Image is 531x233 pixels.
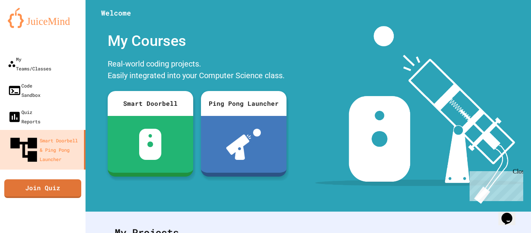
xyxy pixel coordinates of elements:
div: Smart Doorbell [108,91,193,116]
a: Join Quiz [4,179,81,198]
div: Code Sandbox [8,81,40,100]
iframe: chat widget [466,168,523,201]
iframe: chat widget [498,202,523,225]
div: Chat with us now!Close [3,3,54,49]
div: Ping Pong Launcher [201,91,286,116]
img: sdb-white.svg [139,129,161,160]
div: Quiz Reports [8,107,40,126]
div: My Courses [104,26,290,56]
div: Real-world coding projects. Easily integrated into your Computer Science class. [104,56,290,85]
img: logo-orange.svg [8,8,78,28]
img: ppl-with-ball.png [226,129,261,160]
div: Smart Doorbell & Ping Pong Launcher [8,134,81,166]
img: banner-image-my-projects.png [315,26,524,204]
div: My Teams/Classes [8,54,51,73]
